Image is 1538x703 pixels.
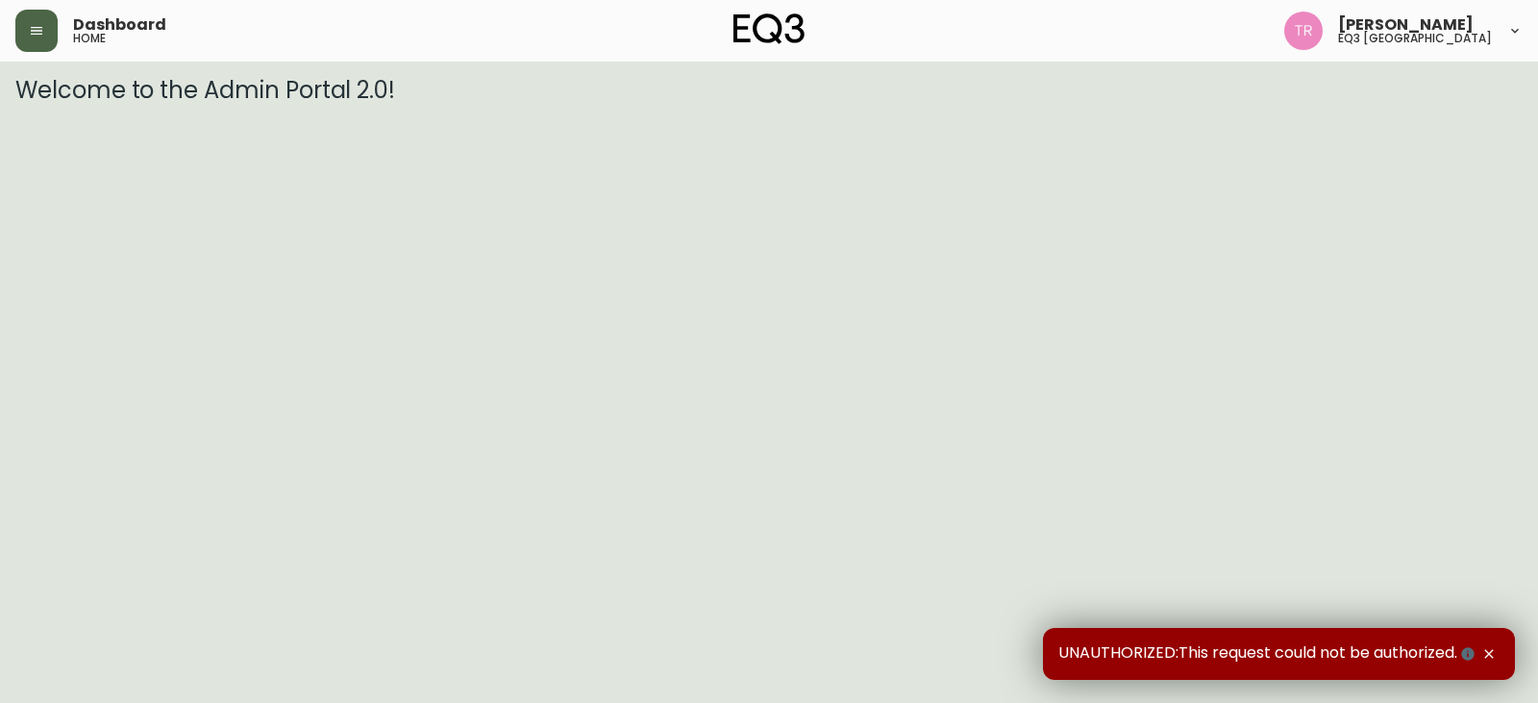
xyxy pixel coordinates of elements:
[73,33,106,44] h5: home
[15,77,1523,104] h3: Welcome to the Admin Portal 2.0!
[1338,33,1492,44] h5: eq3 [GEOGRAPHIC_DATA]
[1284,12,1323,50] img: 214b9049a7c64896e5c13e8f38ff7a87
[1058,643,1478,665] span: UNAUTHORIZED:This request could not be authorized.
[1338,17,1474,33] span: [PERSON_NAME]
[73,17,166,33] span: Dashboard
[733,13,805,44] img: logo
